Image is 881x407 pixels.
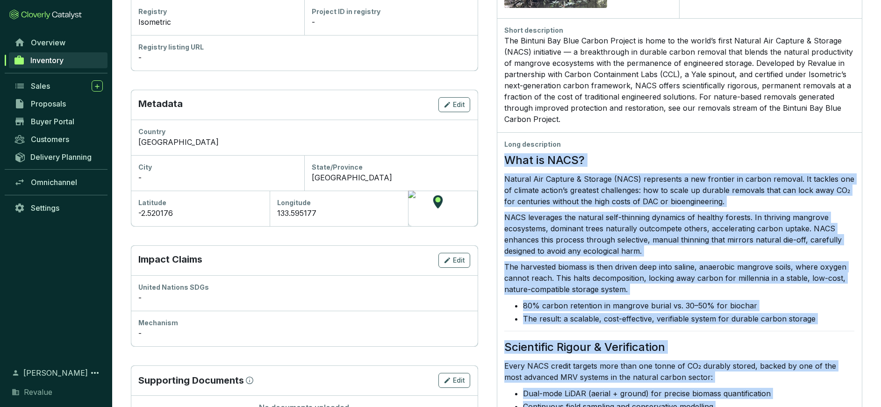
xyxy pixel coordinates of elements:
[31,117,74,126] span: Buyer Portal
[9,200,107,216] a: Settings
[31,203,59,213] span: Settings
[453,100,465,109] span: Edit
[504,35,855,125] div: The Bintuni Bay Blue Carbon Project is home to the world’s first Natural Air Capture & Storage (N...
[523,388,855,399] li: Dual-mode LiDAR (aerial + ground) for precise biomass quantification
[138,207,262,219] div: -2.520176
[9,149,107,164] a: Delivery Planning
[138,136,470,148] div: [GEOGRAPHIC_DATA]
[277,198,401,207] div: Longitude
[30,152,92,162] span: Delivery Planning
[312,16,470,28] div: -
[504,140,855,149] div: Long description
[523,313,855,324] li: The result: a scalable, cost-effective, verifiable system for durable carbon storage
[9,78,107,94] a: Sales
[138,52,470,63] div: -
[504,261,855,295] p: The harvested biomass is then driven deep into saline, anaerobic mangrove soils, where oxygen can...
[31,178,77,187] span: Omnichannel
[138,198,262,207] div: Latitude
[138,97,183,112] p: Metadata
[138,253,202,268] p: Impact Claims
[9,131,107,147] a: Customers
[438,253,470,268] button: Edit
[438,373,470,388] button: Edit
[138,172,297,183] div: -
[312,7,470,16] div: Project ID in registry
[9,114,107,129] a: Buyer Portal
[9,96,107,112] a: Proposals
[138,127,470,136] div: Country
[504,26,855,35] div: Short description
[277,207,401,219] div: 133.595177
[504,173,855,207] p: Natural Air Capture & Storage (NACS) represents a new frontier in carbon removal. It tackles one ...
[9,52,107,68] a: Inventory
[31,135,69,144] span: Customers
[138,318,470,328] div: Mechanism
[312,163,470,172] div: State/Province
[23,367,88,378] span: [PERSON_NAME]
[138,7,297,16] div: Registry
[9,35,107,50] a: Overview
[31,99,66,108] span: Proposals
[312,172,470,183] div: [GEOGRAPHIC_DATA]
[504,360,855,383] p: Every NACS credit targets more than one tonne of CO₂ durably stored, backed by one of the most ad...
[504,341,855,353] h2: Scientific Rigour & Verification
[523,300,855,311] li: 80% carbon retention in mangrove burial vs. 30–50% for biochar
[138,16,297,28] div: Isometric
[138,283,470,292] div: United Nations SDGs
[438,97,470,112] button: Edit
[138,292,470,303] div: -
[138,43,470,52] div: Registry listing URL
[504,154,855,166] h2: What is NACS?
[9,174,107,190] a: Omnichannel
[138,328,470,339] div: -
[31,38,65,47] span: Overview
[31,81,50,91] span: Sales
[30,56,64,65] span: Inventory
[138,374,244,387] p: Supporting Documents
[453,376,465,385] span: Edit
[138,163,297,172] div: City
[453,256,465,265] span: Edit
[504,212,855,257] p: NACS leverages the natural self-thinning dynamics of healthy forests. In thriving mangrove ecosys...
[24,386,52,398] span: Revalue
